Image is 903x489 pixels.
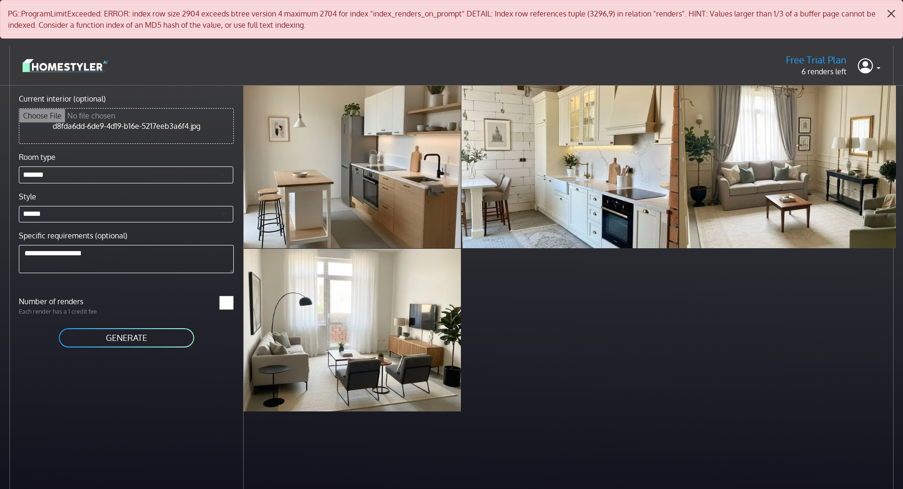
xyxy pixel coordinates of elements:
p: Each render has a 1 credit fee [13,307,127,316]
button: GENERATE [58,327,195,348]
p: 6 renders left [786,66,847,77]
label: Current interior (optional) [19,93,106,104]
label: Style [19,191,36,202]
img: logo-3de290ba35641baa71223ecac5eacb59cb85b4c7fdf211dc9aaecaaee71ea2f8.svg [23,57,107,74]
label: Number of renders [13,296,127,307]
label: Specific requirements (optional) [19,230,127,241]
button: Close [880,0,903,27]
label: Room type [19,151,55,163]
h5: Free Trial Plan [786,54,847,66]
